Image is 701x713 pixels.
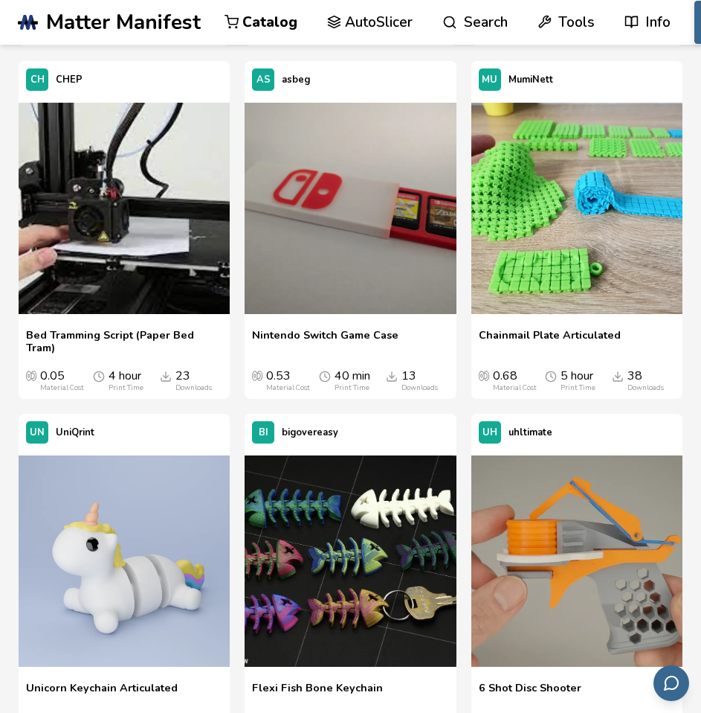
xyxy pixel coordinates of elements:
[252,329,398,355] a: Nintendo Switch Game Case
[545,369,557,383] span: Average Print Time
[627,383,664,391] div: Downloads
[482,74,497,86] span: MU
[335,369,370,391] div: 40 min
[561,369,595,391] div: 5 hour
[252,682,383,708] a: Flexi Fish Bone Keychain
[30,427,45,438] span: UN
[282,423,338,441] p: bigovereasy
[40,369,84,391] div: 0.05
[479,369,489,381] span: Average Cost
[259,427,268,438] span: BI
[93,369,105,383] span: Average Print Time
[175,369,212,391] div: 23
[282,71,310,89] p: asbeg
[266,383,310,391] div: Material Cost
[627,369,664,391] div: 38
[386,369,398,383] span: Downloads
[335,383,369,391] div: Print Time
[479,682,581,708] a: 6 Shot Disc Shooter
[30,74,45,86] span: CH
[26,369,36,381] span: Average Cost
[479,329,621,355] a: Chainmail Plate Articulated
[401,369,438,391] div: 13
[266,369,310,391] div: 0.53
[46,10,201,34] span: Matter Manifest
[160,369,172,383] span: Downloads
[612,369,624,383] span: Downloads
[109,383,143,391] div: Print Time
[508,423,552,441] p: uhltimate
[109,369,143,391] div: 4 hour
[319,369,331,383] span: Average Print Time
[56,423,94,441] p: UniQrint
[401,383,438,391] div: Downloads
[493,369,537,391] div: 0.68
[653,665,689,701] button: Send feedback via email
[561,383,595,391] div: Print Time
[482,427,497,438] span: UH
[256,74,271,86] span: AS
[56,71,83,89] p: CHEP
[40,383,84,391] div: Material Cost
[252,369,262,381] span: Average Cost
[26,329,222,355] a: Bed Tramming Script (Paper Bed Tram)
[493,383,537,391] div: Material Cost
[26,682,178,708] a: Unicorn Keychain Articulated
[175,383,212,391] div: Downloads
[508,71,553,89] p: MumiNett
